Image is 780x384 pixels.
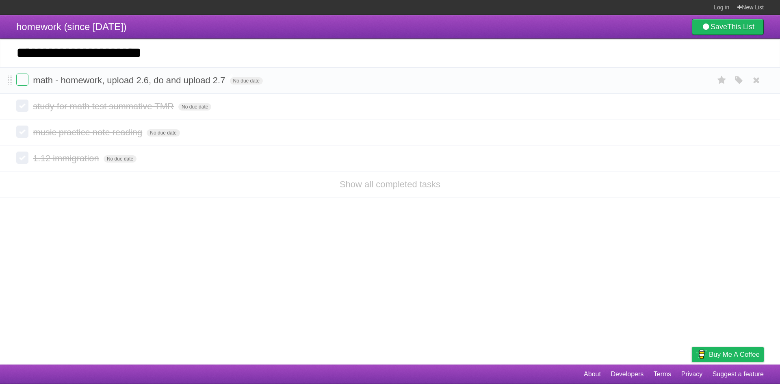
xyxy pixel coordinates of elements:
[230,77,263,85] span: No due date
[611,367,643,382] a: Developers
[16,100,28,112] label: Done
[104,155,136,163] span: No due date
[709,347,760,362] span: Buy me a coffee
[33,127,144,137] span: music practice note reading
[727,23,754,31] b: This List
[692,19,764,35] a: SaveThis List
[33,101,176,111] span: study for math test summative TMR
[681,367,702,382] a: Privacy
[714,74,730,87] label: Star task
[340,179,440,189] a: Show all completed tasks
[584,367,601,382] a: About
[654,367,672,382] a: Terms
[692,347,764,362] a: Buy me a coffee
[16,74,28,86] label: Done
[16,126,28,138] label: Done
[16,21,127,32] span: homework (since [DATE])
[16,152,28,164] label: Done
[713,367,764,382] a: Suggest a feature
[147,129,180,137] span: No due date
[33,153,101,163] span: 1.12 immigration
[178,103,211,111] span: No due date
[33,75,227,85] span: math - homework, upload 2.6, do and upload 2.7
[696,347,707,361] img: Buy me a coffee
